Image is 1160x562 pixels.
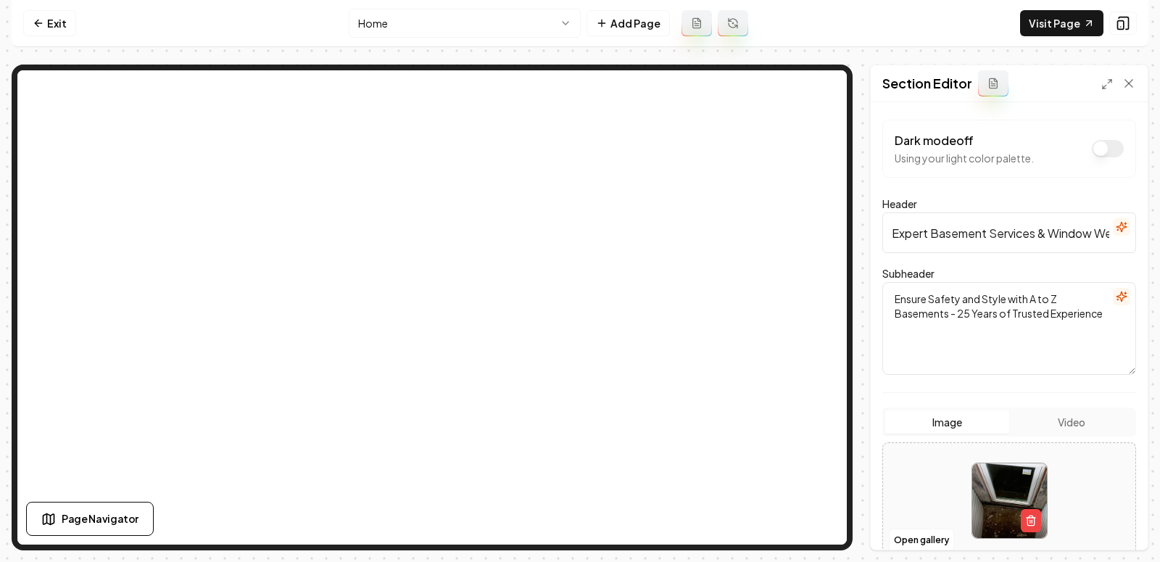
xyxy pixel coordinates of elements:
[882,212,1136,253] input: Header
[895,151,1034,165] p: Using your light color palette.
[23,10,76,36] a: Exit
[62,511,138,526] span: Page Navigator
[882,267,935,280] label: Subheader
[882,73,972,94] h2: Section Editor
[885,410,1009,434] button: Image
[587,10,670,36] button: Add Page
[681,10,712,36] button: Add admin page prompt
[1009,410,1133,434] button: Video
[718,10,748,36] button: Regenerate page
[895,133,974,148] label: Dark mode off
[972,463,1047,538] img: image
[882,197,917,210] label: Header
[26,502,154,536] button: Page Navigator
[889,529,954,552] button: Open gallery
[1020,10,1103,36] a: Visit Page
[978,70,1008,96] button: Add admin section prompt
